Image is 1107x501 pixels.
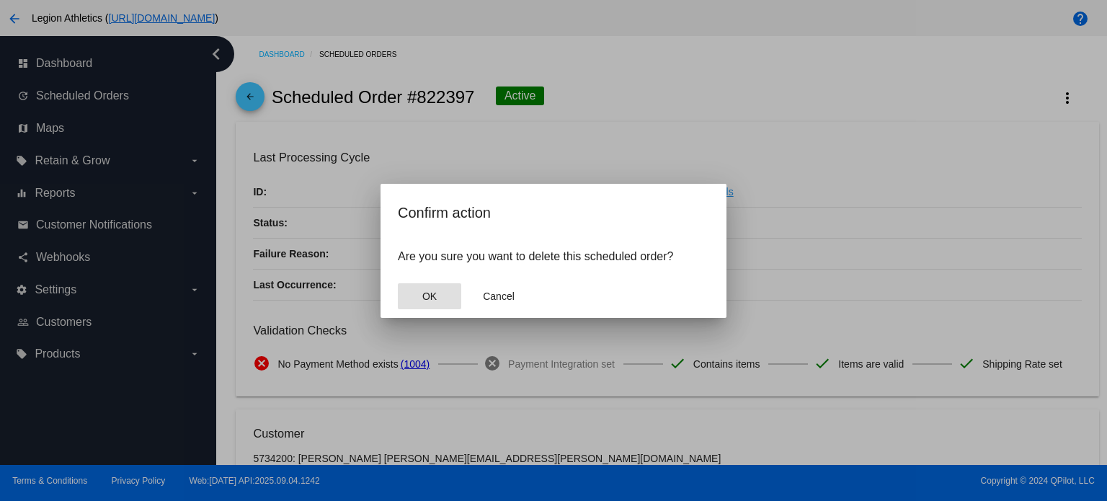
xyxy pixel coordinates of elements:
[398,283,461,309] button: Close dialog
[398,250,709,263] p: Are you sure you want to delete this scheduled order?
[483,291,515,302] span: Cancel
[467,283,530,309] button: Close dialog
[398,201,709,224] h2: Confirm action
[422,291,437,302] span: OK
